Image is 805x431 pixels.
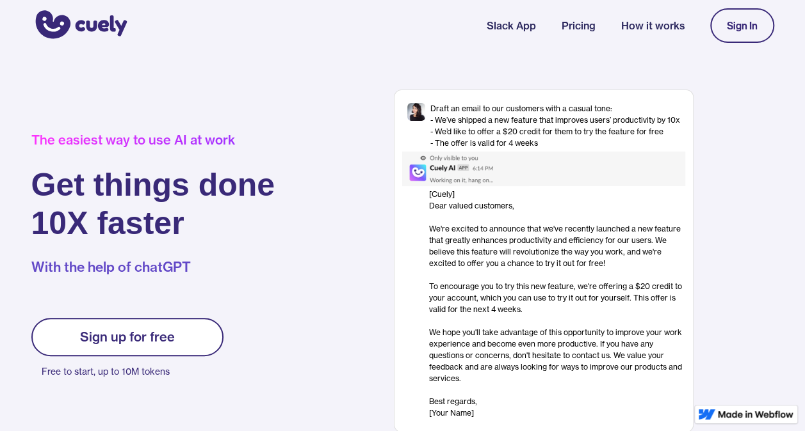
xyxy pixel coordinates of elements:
[80,329,175,345] div: Sign up for free
[429,189,685,419] div: [Cuely] Dear valued customers, ‍ We're excited to announce that we've recently launched a new fea...
[562,18,596,33] a: Pricing
[31,2,127,49] a: home
[621,18,685,33] a: How it works
[42,363,224,380] p: Free to start, up to 10M tokens
[718,411,793,418] img: Made in Webflow
[710,8,774,43] a: Sign In
[727,20,758,31] div: Sign In
[31,132,275,148] div: The easiest way to use AI at work
[31,166,275,242] h1: Get things done 10X faster
[31,318,224,356] a: Sign up for free
[487,18,536,33] a: Slack App
[31,258,275,277] p: With the help of chatGPT
[430,103,680,149] div: Draft an email to our customers with a casual tone: - We’ve shipped a new feature that improves u...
